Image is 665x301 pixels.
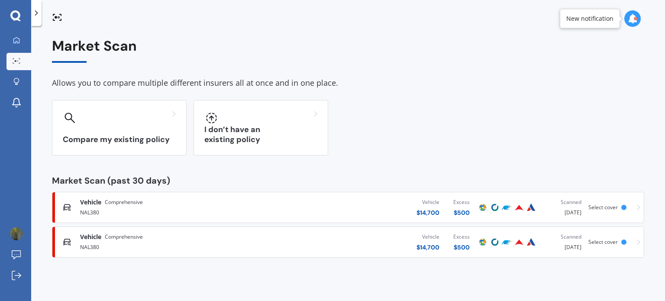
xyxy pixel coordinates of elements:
div: Excess [453,233,470,241]
div: $ 14,700 [416,208,439,217]
img: Autosure [526,237,536,247]
img: Protecta [478,202,488,213]
span: Comprehensive [105,198,143,207]
div: $ 500 [453,243,470,252]
img: Protecta [478,237,488,247]
div: Scanned [544,198,581,207]
a: VehicleComprehensiveNAL380Vehicle$14,700Excess$500ProtectaCoveTrade Me InsuranceProvidentAutosure... [52,227,644,258]
img: Provident [514,237,524,247]
img: Cove [490,202,500,213]
div: $ 500 [453,208,470,217]
div: Market Scan (past 30 days) [52,176,644,185]
div: $ 14,700 [416,243,439,252]
img: ACg8ocKEQ3lt6MA8Jc2uwaVIeXvvgCRXUSm3Edr1pyjt7QT3vlx5IYxP=s96-c [10,227,23,240]
h3: Compare my existing policy [63,135,176,145]
a: VehicleComprehensiveNAL380Vehicle$14,700Excess$500ProtectaCoveTrade Me InsuranceProvidentAutosure... [52,192,644,223]
div: [DATE] [544,233,581,252]
div: Market Scan [52,38,644,63]
img: Autosure [526,202,536,213]
img: Trade Me Insurance [502,202,512,213]
span: Select cover [588,238,618,246]
h3: I don’t have an existing policy [204,125,317,145]
div: Vehicle [416,233,439,241]
div: NAL380 [80,241,270,252]
div: Scanned [544,233,581,241]
div: [DATE] [544,198,581,217]
span: Comprehensive [105,233,143,241]
div: Allows you to compare multiple different insurers all at once and in one place. [52,77,644,90]
div: Vehicle [416,198,439,207]
img: Trade Me Insurance [502,237,512,247]
div: Excess [453,198,470,207]
div: NAL380 [80,207,270,217]
span: Select cover [588,204,618,211]
span: Vehicle [80,198,101,207]
img: Cove [490,237,500,247]
div: New notification [566,14,613,23]
span: Vehicle [80,233,101,241]
img: Provident [514,202,524,213]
